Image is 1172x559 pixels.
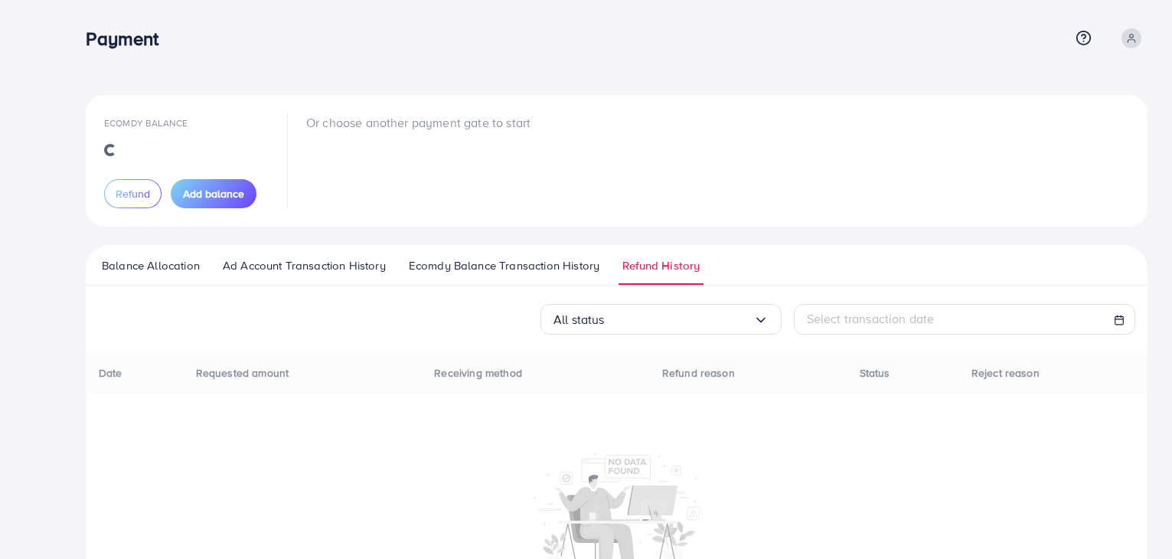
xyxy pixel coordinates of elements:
[605,308,753,332] input: Search for option
[553,308,605,332] span: All status
[104,116,188,129] span: Ecomdy Balance
[86,28,171,50] h3: Payment
[409,257,599,274] span: Ecomdy Balance Transaction History
[104,179,162,208] button: Refund
[102,257,200,274] span: Balance Allocation
[223,257,386,274] span: Ad Account Transaction History
[171,179,256,208] button: Add balance
[540,304,782,335] div: Search for option
[807,310,935,327] span: Select transaction date
[306,113,531,132] p: Or choose another payment gate to start
[183,186,244,201] span: Add balance
[116,186,150,201] span: Refund
[622,257,700,274] span: Refund History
